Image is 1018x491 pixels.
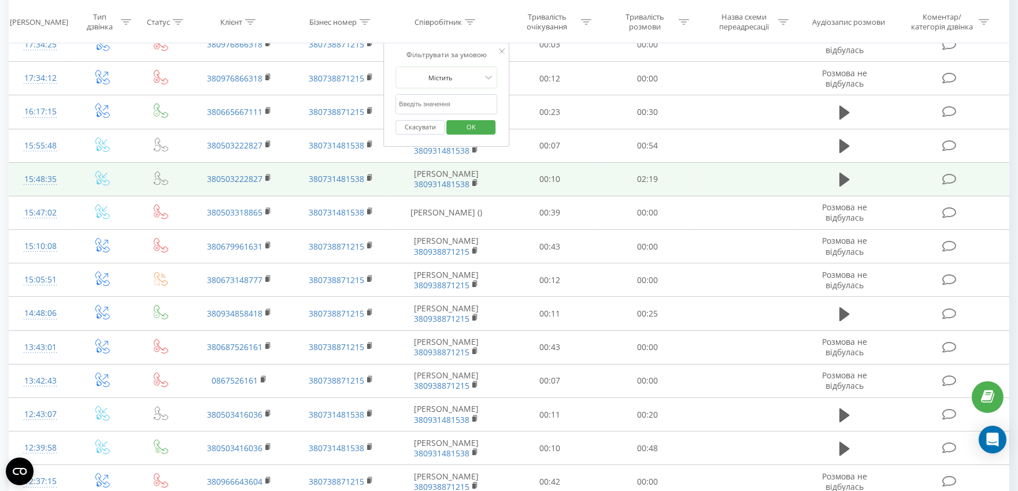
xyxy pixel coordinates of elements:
div: 15:05:51 [21,269,60,291]
td: 00:48 [599,432,697,465]
td: [PERSON_NAME] [392,432,501,465]
a: 380738871215 [309,341,364,352]
div: Клієнт [220,17,242,27]
td: [PERSON_NAME] [392,297,501,330]
td: 00:00 [599,230,697,263]
td: 00:00 [599,364,697,397]
a: 380938871215 [414,246,469,257]
div: Тривалість розмови [614,12,676,32]
a: 380503416036 [207,409,262,420]
input: Введіть значення [395,94,497,114]
div: Статус [147,17,170,27]
a: 380976866318 [207,39,262,50]
td: [PERSON_NAME] [392,162,501,196]
div: 15:47:02 [21,202,60,224]
a: 380966643604 [207,476,262,487]
td: 00:20 [599,398,697,432]
button: Скасувати [395,120,445,135]
td: [PERSON_NAME] [392,398,501,432]
button: OK [446,120,495,135]
a: 380976866318 [207,73,262,84]
div: Open Intercom Messenger [979,426,1006,453]
div: 15:48:35 [21,168,60,191]
td: 00:07 [501,364,599,397]
span: Розмова не відбулась [822,269,867,291]
a: 380673148777 [207,274,262,285]
span: Розмова не відбулась [822,202,867,223]
div: [PERSON_NAME] [10,17,68,27]
td: 00:39 [501,196,599,229]
td: 00:11 [501,297,599,330]
a: 380938871215 [414,380,469,391]
div: 16:17:15 [21,101,60,123]
td: 00:30 [599,95,697,129]
a: 380931481538 [414,414,469,425]
a: 380503222827 [207,140,262,151]
a: 380738871215 [309,106,364,117]
a: 380731481538 [309,173,364,184]
td: 00:43 [501,230,599,263]
td: 00:12 [501,263,599,297]
a: 380731481538 [309,409,364,420]
td: 00:00 [599,62,697,95]
td: 00:11 [501,398,599,432]
td: [PERSON_NAME] [392,230,501,263]
a: 380738871215 [309,241,364,252]
td: 00:10 [501,432,599,465]
div: 17:34:25 [21,34,60,56]
span: OK [455,118,487,136]
span: Розмова не відбулась [822,336,867,358]
div: Бізнес номер [309,17,357,27]
a: 0867526161 [212,375,258,386]
div: 17:34:12 [21,67,60,90]
a: 380738871215 [309,274,364,285]
a: 380938871215 [414,313,469,324]
a: 380738871215 [309,476,364,487]
div: Тип дзвінка [82,12,117,32]
td: 00:00 [599,263,697,297]
td: 00:00 [599,330,697,364]
a: 380679961631 [207,241,262,252]
td: 00:00 [599,196,697,229]
a: 380934858418 [207,308,262,319]
a: 380503416036 [207,442,262,453]
a: 380731481538 [309,140,364,151]
td: 00:00 [599,28,697,61]
a: 380665667111 [207,106,262,117]
a: 380731481538 [309,207,364,218]
td: [PERSON_NAME] [392,263,501,297]
div: 15:10:08 [21,235,60,258]
button: Open CMP widget [6,457,34,485]
a: 380931481538 [414,448,469,459]
a: 380687526161 [207,341,262,352]
td: 02:19 [599,162,697,196]
a: 380738871215 [309,39,364,50]
td: 00:43 [501,330,599,364]
td: 00:25 [599,297,697,330]
a: 380731481538 [309,442,364,453]
div: Фільтрувати за умовою [395,49,497,61]
div: Співробітник [414,17,462,27]
div: 13:43:01 [21,336,60,359]
div: 12:39:58 [21,437,60,459]
a: 380938871215 [414,280,469,291]
td: [PERSON_NAME] () [392,196,501,229]
a: 380503318865 [207,207,262,218]
a: 380503222827 [207,173,262,184]
span: Розмова не відбулась [822,68,867,89]
span: Розмова не відбулась [822,235,867,256]
a: 380931481538 [414,178,469,189]
div: Аудіозапис розмови [812,17,885,27]
div: 13:42:43 [21,370,60,392]
a: 380738871215 [309,308,364,319]
div: 14:48:06 [21,302,60,325]
td: 00:07 [501,129,599,162]
td: [PERSON_NAME] [392,330,501,364]
td: 00:12 [501,62,599,95]
a: 380931481538 [414,145,469,156]
td: 00:10 [501,162,599,196]
span: Розмова не відбулась [822,34,867,55]
div: Тривалість очікування [516,12,578,32]
a: 380738871215 [309,73,364,84]
div: Назва схеми переадресації [713,12,775,32]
